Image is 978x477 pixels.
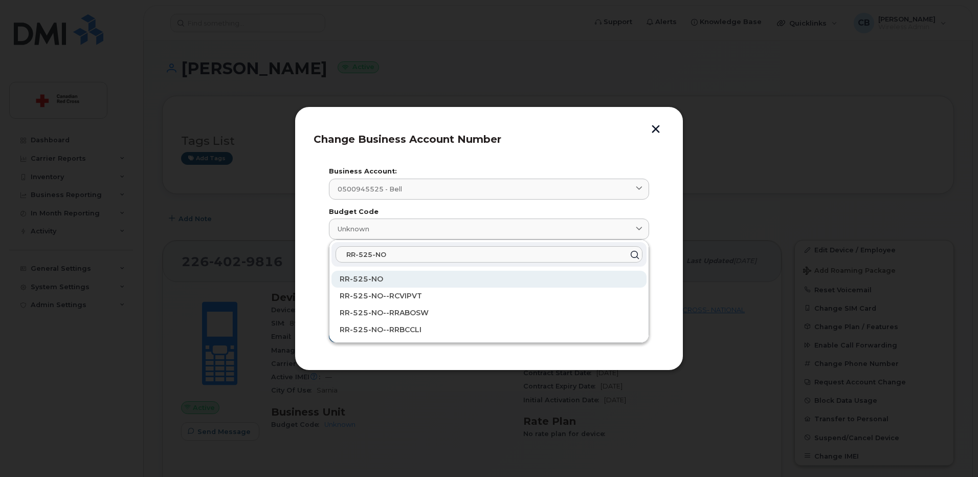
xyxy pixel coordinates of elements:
[331,288,647,305] div: RR-525-NO--RCVIPVT
[340,274,383,284] span: RR-525-NO
[331,321,647,338] div: RR-525-NO--RRBCCLI
[338,224,369,234] span: Unknown
[329,209,649,215] label: Budget Code
[329,219,649,240] a: Unknown
[338,184,402,194] span: 0500945525 - Bell
[329,179,649,200] a: 0500945525 - Bell
[340,291,422,300] span: RR-525-NO--RCVIPVT
[331,271,647,288] div: RR-525-NO
[329,168,649,175] label: Business Account:
[314,133,501,145] span: Change Business Account Number
[340,325,421,334] span: RR-525-NO--RRBCCLI
[340,308,429,317] span: RR-525-NO--RRABOSW
[331,305,647,321] div: RR-525-NO--RRABOSW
